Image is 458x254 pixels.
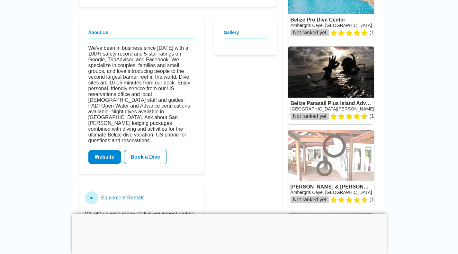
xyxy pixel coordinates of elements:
div: ● [85,191,98,204]
iframe: Advertisement [72,214,387,252]
p: We've been in business since [DATE] with a 100% safety record and 5-star ratings on Google, TripA... [88,45,195,144]
h2: About Us [88,30,195,39]
a: Book a Dive [124,150,167,164]
a: Website [88,150,121,164]
p: We offer a wide range of dive equipment rentals for divers of all levels. [85,211,198,223]
h2: Gallery [224,30,267,39]
h3: Equipment Rentals [101,195,145,201]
